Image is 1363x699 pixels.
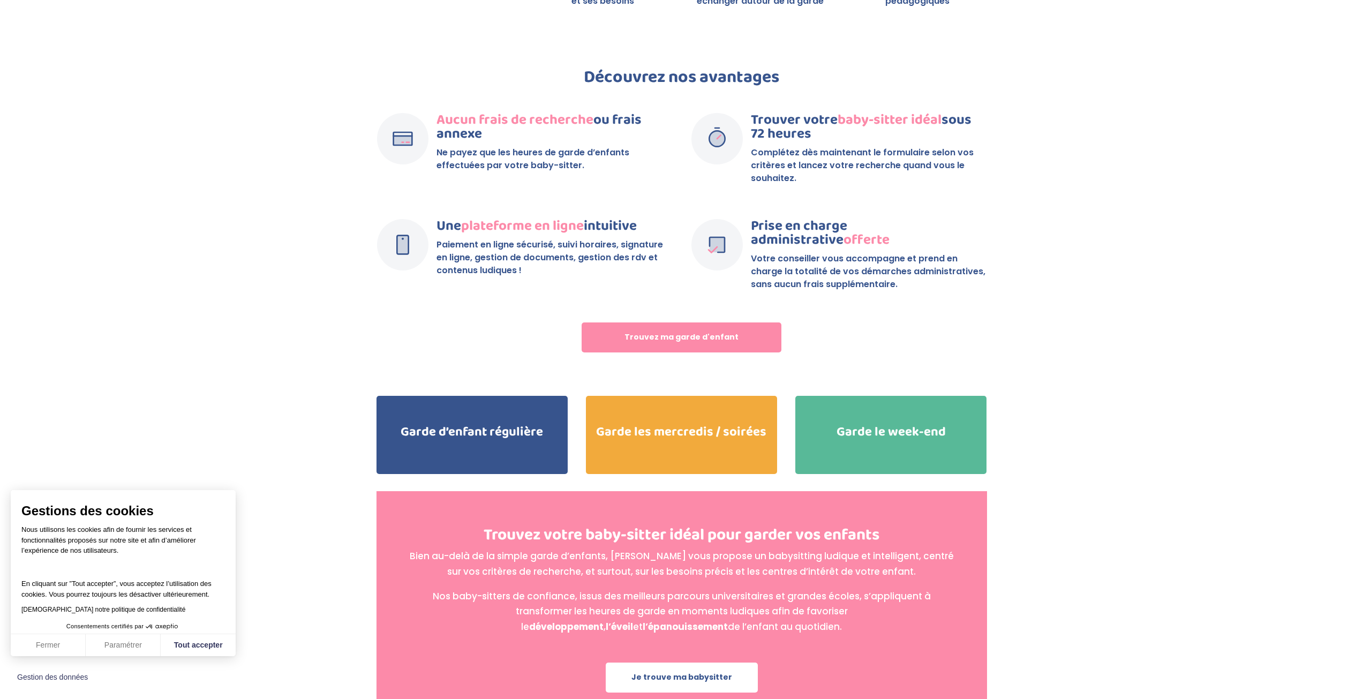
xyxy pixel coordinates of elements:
span: Gestions des cookies [21,503,225,519]
strong: l’éveil [606,620,633,633]
h3: Trouver votre sous 72 heures [751,113,986,146]
span: Gestion des données [17,673,88,682]
strong: développement [529,620,604,633]
p: Ne payez que les heures de garde d’enfants effectuées par votre baby-sitter. [436,146,672,172]
h2: Trouvez votre baby-sitter idéal pour garder vos enfants [409,527,955,548]
strong: Aucun frais de recherche [436,109,593,131]
h3: Prise en charge administrative [751,219,986,252]
h2: Garde le week-end [795,426,987,444]
a: Trouvez ma garde d'enfant [582,322,781,352]
h3: Une intuitive [436,219,672,238]
img: prise-en-charge-offerte [691,219,743,270]
a: Je trouve ma babysitter [606,663,758,693]
strong: baby-sitter idéal [838,109,942,131]
button: Fermer le widget sans consentement [11,666,94,689]
p: Votre conseiller vous accompagne et prend en charge la totalité de vos démarches administratives,... [751,252,986,291]
h2: Garde les mercredis / soirées [586,426,777,444]
p: Nos baby-sitters de confiance, issus des meilleurs parcours universitaires et grandes écoles, s’a... [409,589,955,635]
button: Fermer [11,634,86,657]
a: [DEMOGRAPHIC_DATA] notre politique de confidentialité [21,606,185,613]
h3: ou frais annexe [436,113,672,146]
strong: l’épanouissement [643,620,728,633]
h2: Garde d’enfant régulière [376,426,568,444]
h2: Découvrez nos avantages [376,65,987,96]
strong: offerte [844,229,890,251]
img: babysitter-en-72-heures [691,113,743,164]
button: Paramétrer [86,634,161,657]
span: Consentements certifiés par [66,623,144,629]
p: En cliquant sur ”Tout accepter”, vous acceptez l’utilisation des cookies. Vous pourrez toujours l... [21,568,225,600]
p: Complétez dès maintenant le formulaire selon vos critères et lancez votre recherche quand vous le... [751,146,986,185]
button: Tout accepter [161,634,236,657]
p: Paiement en ligne sécurisé, suivi horaires, signature en ligne, gestion de documents, gestion des... [436,238,672,277]
p: Bien au-delà de la simple garde d’enfants, [PERSON_NAME] vous propose un babysitting ludique et i... [409,548,955,589]
strong: plateforme en ligne [461,215,584,237]
img: aucun-frais-de-recherche [377,113,428,164]
img: plateforme-en-ligne [377,219,428,270]
button: Consentements certifiés par [61,620,185,634]
svg: Axeptio [146,611,178,643]
p: Nous utilisons les cookies afin de fournir les services et fonctionnalités proposés sur notre sit... [21,524,225,563]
